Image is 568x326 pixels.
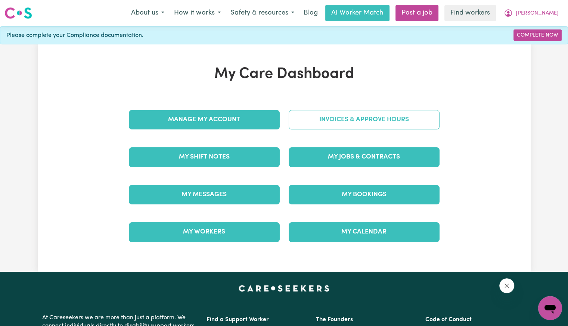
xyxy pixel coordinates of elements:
[129,222,280,242] a: My Workers
[239,285,329,291] a: Careseekers home page
[6,31,143,40] span: Please complete your Compliance documentation.
[325,5,389,21] a: AI Worker Match
[4,5,45,11] span: Need any help?
[289,110,440,129] a: Invoices & Approve Hours
[4,4,32,22] a: Careseekers logo
[499,5,564,21] button: My Account
[516,9,559,18] span: [PERSON_NAME]
[4,6,32,20] img: Careseekers logo
[513,29,562,41] a: Complete Now
[289,222,440,242] a: My Calendar
[425,317,472,323] a: Code of Conduct
[289,185,440,204] a: My Bookings
[499,278,514,293] iframe: Close message
[129,147,280,167] a: My Shift Notes
[129,110,280,129] a: Manage My Account
[226,5,299,21] button: Safety & resources
[289,147,440,167] a: My Jobs & Contracts
[395,5,438,21] a: Post a job
[207,317,269,323] a: Find a Support Worker
[299,5,322,21] a: Blog
[444,5,496,21] a: Find workers
[169,5,226,21] button: How it works
[129,185,280,204] a: My Messages
[124,65,444,83] h1: My Care Dashboard
[126,5,169,21] button: About us
[538,296,562,320] iframe: Button to launch messaging window
[316,317,353,323] a: The Founders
